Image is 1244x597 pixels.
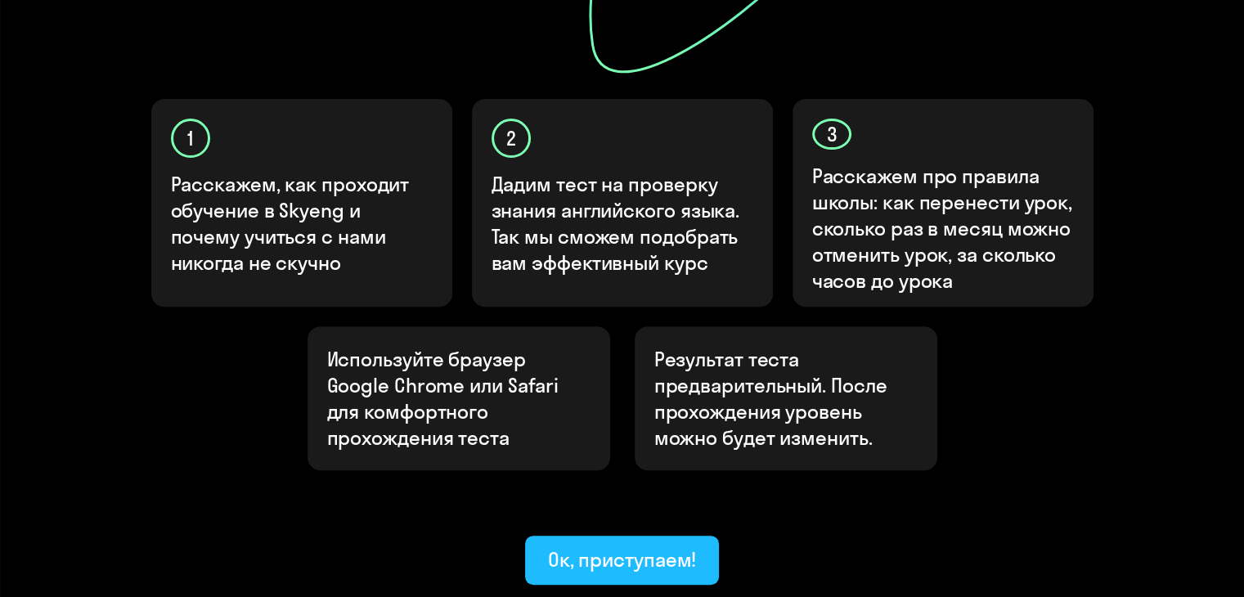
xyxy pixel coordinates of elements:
button: Ок, приступаем! [525,536,720,585]
div: 2 [492,119,531,158]
p: Расскажем про правила школы: как перенести урок, сколько раз в месяц можно отменить урок, за скол... [812,163,1076,294]
div: Ок, приступаем! [548,546,697,572]
p: Дадим тест на проверку знания английского языка. Так мы сможем подобрать вам эффективный курс [492,171,755,276]
div: 3 [812,119,851,150]
p: Расскажем, как проходит обучение в Skyeng и почему учиться с нами никогда не скучно [171,171,434,276]
div: 1 [171,119,210,158]
p: Используйте браузер Google Chrome или Safari для комфортного прохождения теста [327,346,591,451]
p: Результат теста предварительный. После прохождения уровень можно будет изменить. [654,346,918,451]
